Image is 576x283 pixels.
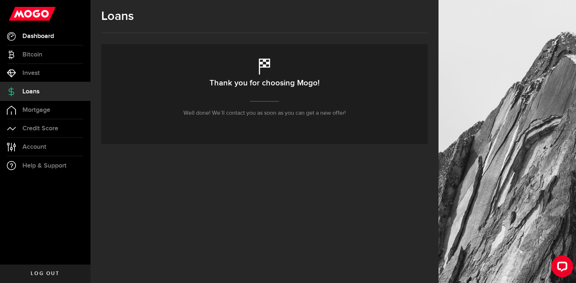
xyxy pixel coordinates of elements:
span: Credit Score [22,125,58,132]
span: Bitcoin [22,51,42,58]
h1: Loans [101,9,428,24]
h2: Thank you for choosing Mogo! [209,76,319,91]
span: Log out [31,271,59,276]
iframe: LiveChat chat widget [546,253,576,283]
p: Well done! We’ll contact you as soon as you can get a new offer! [183,109,346,118]
span: Loans [22,88,39,95]
span: Invest [22,70,40,76]
span: Help & Support [22,162,67,169]
span: Mortgage [22,107,50,113]
span: Dashboard [22,33,54,39]
span: Account [22,144,46,150]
